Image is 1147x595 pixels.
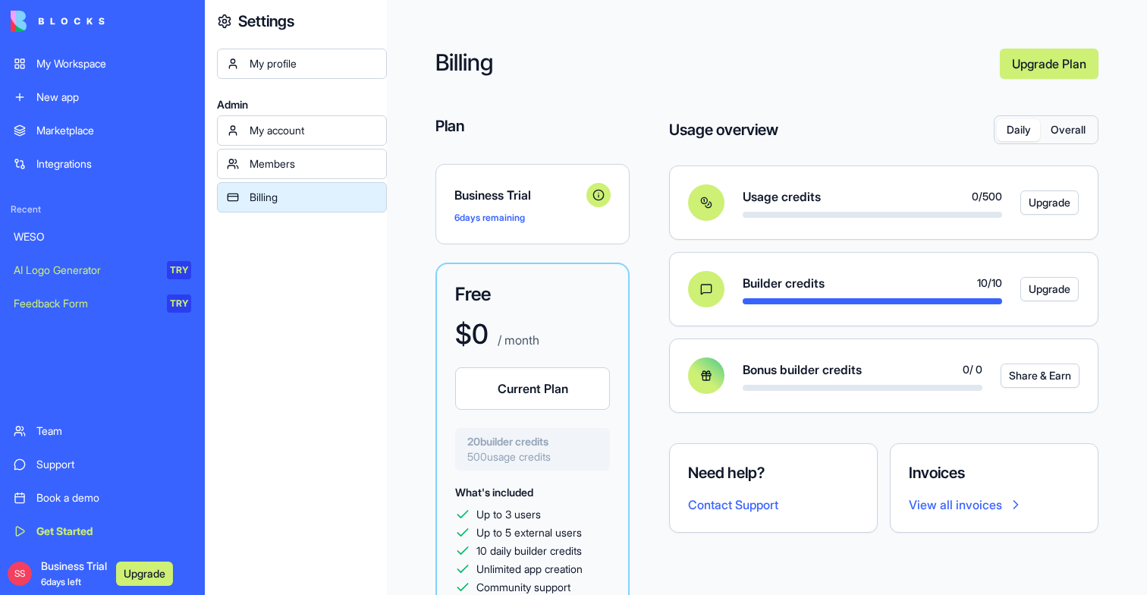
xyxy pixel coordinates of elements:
[36,457,191,472] div: Support
[455,319,489,349] h1: $ 0
[5,149,200,179] a: Integrations
[41,559,107,589] span: Business Trial
[5,416,200,446] a: Team
[250,123,377,138] div: My account
[250,156,377,172] div: Members
[217,182,387,212] a: Billing
[669,119,778,140] h4: Usage overview
[36,56,191,71] div: My Workspace
[455,486,533,499] span: What's included
[476,562,583,577] span: Unlimited app creation
[455,367,610,410] button: Current Plan
[972,189,1002,204] span: 0 / 500
[217,49,387,79] a: My profile
[36,423,191,439] div: Team
[909,462,1079,483] h4: Invoices
[5,115,200,146] a: Marketplace
[476,525,582,540] span: Up to 5 external users
[36,490,191,505] div: Book a demo
[36,156,191,172] div: Integrations
[36,123,191,138] div: Marketplace
[476,507,541,522] span: Up to 3 users
[743,360,862,379] span: Bonus builder credits
[997,119,1040,141] button: Daily
[5,222,200,252] a: WESO
[977,275,1002,291] span: 10 / 10
[5,483,200,513] a: Book a demo
[454,212,525,223] span: 6 days remaining
[167,261,191,279] div: TRY
[217,97,387,112] span: Admin
[1000,49,1098,79] a: Upgrade Plan
[435,49,988,79] h2: Billing
[14,263,156,278] div: AI Logo Generator
[5,255,200,285] a: AI Logo GeneratorTRY
[116,562,173,586] button: Upgrade
[467,449,598,464] span: 500 usage credits
[467,434,598,449] span: 20 builder credits
[11,11,105,32] img: logo
[476,580,570,595] span: Community support
[250,190,377,205] div: Billing
[495,331,539,349] p: / month
[688,496,778,514] button: Contact Support
[743,187,821,206] span: Usage credits
[167,294,191,313] div: TRY
[5,288,200,319] a: Feedback FormTRY
[5,516,200,546] a: Get Started
[217,115,387,146] a: My account
[238,11,294,32] h4: Settings
[1020,277,1079,301] button: Upgrade
[5,82,200,112] a: New app
[476,543,582,559] span: 10 daily builder credits
[909,496,1079,514] a: View all invoices
[8,562,32,586] span: SS
[1020,277,1061,301] a: Upgrade
[41,576,81,587] span: 6 days left
[36,90,191,105] div: New app
[14,296,156,311] div: Feedback Form
[1020,190,1079,215] button: Upgrade
[688,462,859,483] h4: Need help?
[963,362,982,377] span: 0 / 0
[454,186,580,204] span: Business Trial
[1001,364,1079,388] button: Share & Earn
[14,229,191,244] div: WESO
[5,49,200,79] a: My Workspace
[1020,190,1061,215] a: Upgrade
[250,56,377,71] div: My profile
[217,149,387,179] a: Members
[743,274,825,292] span: Builder credits
[5,449,200,480] a: Support
[435,115,630,137] h4: Plan
[36,524,191,539] div: Get Started
[455,282,610,307] h3: Free
[5,203,200,216] span: Recent
[1040,119,1095,141] button: Overall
